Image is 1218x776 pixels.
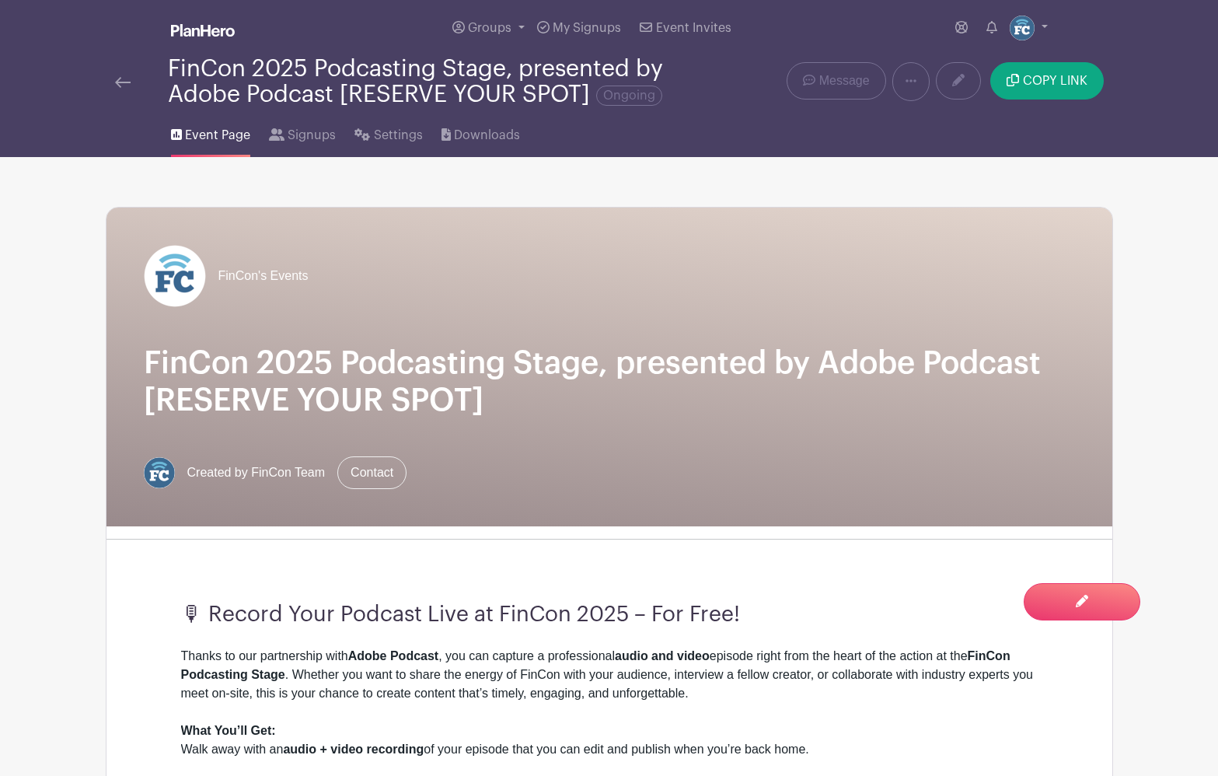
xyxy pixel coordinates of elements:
[181,602,1038,628] h3: 🎙 Record Your Podcast Live at FinCon 2025 – For Free!
[171,24,235,37] img: logo_white-6c42ec7e38ccf1d336a20a19083b03d10ae64f83f12c07503d8b9e83406b4c7d.svg
[218,267,309,285] span: FinCon's Events
[656,22,731,34] span: Event Invites
[596,86,662,106] span: Ongoing
[181,649,1010,681] strong: FinCon Podcasting Stage
[144,344,1075,419] h1: FinCon 2025 Podcasting Stage, presented by Adobe Podcast [RESERVE YOUR SPOT]
[171,107,250,157] a: Event Page
[181,647,1038,722] div: Thanks to our partnership with , you can capture a professional episode right from the heart of t...
[348,649,438,662] strong: Adobe Podcast
[144,245,206,307] img: FC%20circle_white.png
[990,62,1103,100] button: COPY LINK
[181,724,276,737] strong: What You’ll Get:
[115,77,131,88] img: back-arrow-29a5d9b10d5bd6ae65dc969a981735edf675c4d7a1fe02e03b50dbd4ba3cdb55.svg
[187,463,326,482] span: Created by FinCon Team
[615,649,710,662] strong: audio and video
[337,456,407,489] a: Contact
[553,22,621,34] span: My Signups
[819,72,870,90] span: Message
[288,126,336,145] span: Signups
[441,107,520,157] a: Downloads
[374,126,423,145] span: Settings
[144,457,175,488] img: FC%20circle.png
[283,743,424,756] strong: audio + video recording
[468,22,511,34] span: Groups
[454,126,520,145] span: Downloads
[185,126,250,145] span: Event Page
[168,56,672,107] div: FinCon 2025 Podcasting Stage, presented by Adobe Podcast [RESERVE YOUR SPOT]
[1010,16,1035,40] img: FC%20circle.png
[269,107,336,157] a: Signups
[787,62,885,100] a: Message
[354,107,422,157] a: Settings
[1023,75,1087,87] span: COPY LINK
